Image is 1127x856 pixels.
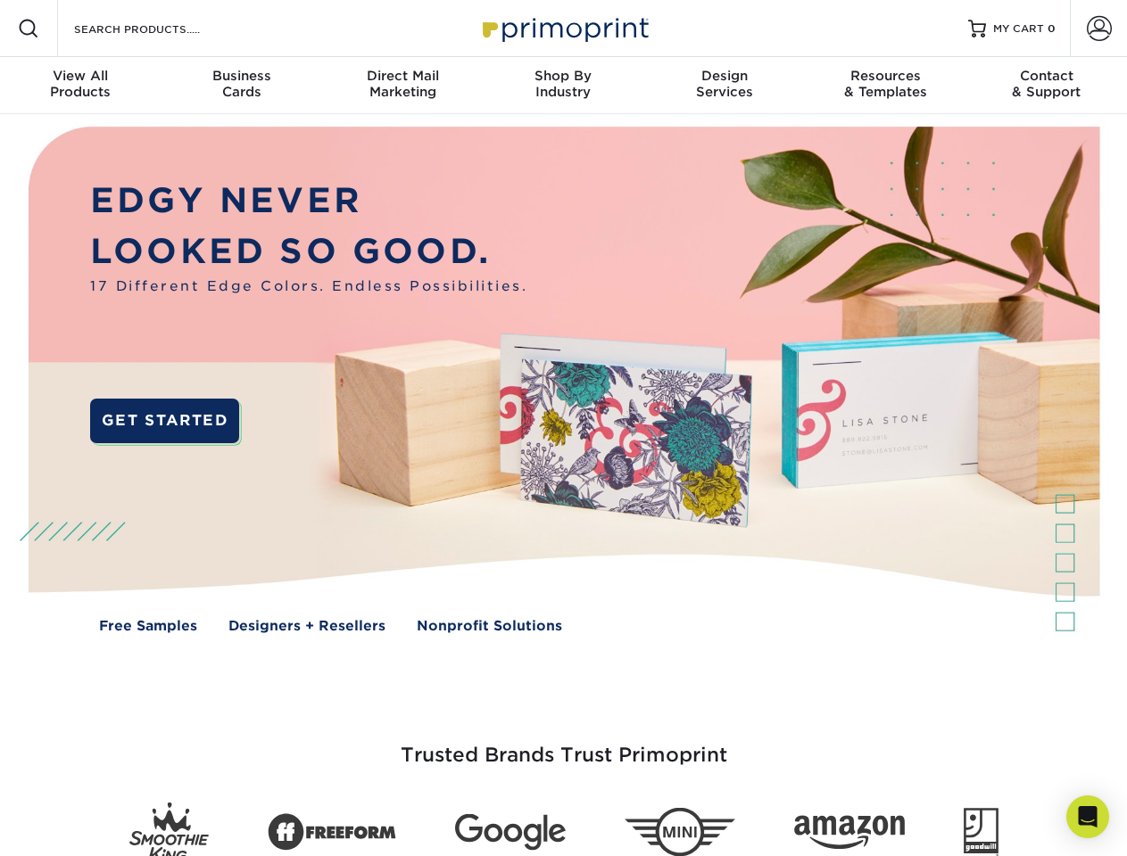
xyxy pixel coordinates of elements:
span: Shop By [483,68,643,84]
a: Nonprofit Solutions [417,616,562,637]
img: Google [455,814,566,851]
p: LOOKED SO GOOD. [90,226,527,277]
a: Shop ByIndustry [483,57,643,114]
div: Services [644,68,805,100]
a: BusinessCards [161,57,321,114]
a: Contact& Support [966,57,1127,114]
img: Goodwill [964,808,999,856]
div: Marketing [322,68,483,100]
div: Open Intercom Messenger [1066,795,1109,838]
div: Cards [161,68,321,100]
span: 0 [1048,22,1056,35]
div: & Templates [805,68,965,100]
span: 17 Different Edge Colors. Endless Possibilities. [90,276,527,297]
a: DesignServices [644,57,805,114]
img: Primoprint [475,9,653,47]
span: Resources [805,68,965,84]
span: Contact [966,68,1127,84]
a: Designers + Resellers [228,616,385,637]
span: MY CART [993,21,1044,37]
img: Amazon [794,816,905,850]
span: Business [161,68,321,84]
div: Industry [483,68,643,100]
a: Resources& Templates [805,57,965,114]
span: Design [644,68,805,84]
a: Direct MailMarketing [322,57,483,114]
a: GET STARTED [90,399,239,443]
p: EDGY NEVER [90,176,527,226]
a: Free Samples [99,616,197,637]
h3: Trusted Brands Trust Primoprint [42,701,1086,788]
div: & Support [966,68,1127,100]
span: Direct Mail [322,68,483,84]
input: SEARCH PRODUCTS..... [72,18,246,39]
